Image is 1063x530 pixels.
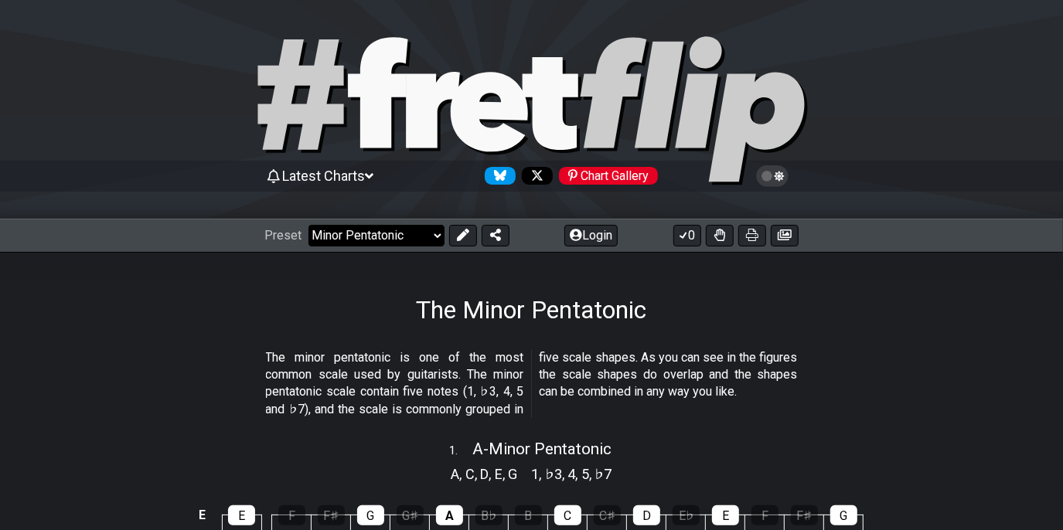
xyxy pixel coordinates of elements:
[738,225,766,246] button: Print
[465,464,475,484] span: C
[764,169,782,183] span: Toggle light / dark theme
[475,505,503,525] div: B♭
[503,464,509,484] span: ,
[449,225,477,246] button: Edit Preset
[594,505,621,525] div: C♯
[559,167,658,185] div: Chart Gallery
[460,464,466,484] span: ,
[545,464,562,484] span: ♭3
[568,464,576,484] span: 4
[581,464,589,484] span: 5
[318,505,345,525] div: F♯
[357,505,384,525] div: G
[751,505,779,525] div: F
[451,464,460,484] span: A
[495,464,503,484] span: E
[712,505,739,525] div: E
[576,464,582,484] span: ,
[417,295,647,324] h1: The Minor Pentatonic
[397,505,424,525] div: G♯
[266,349,798,419] p: The minor pentatonic is one of the most common scale used by guitarists. The minor pentatonic sca...
[589,464,595,484] span: ,
[540,464,546,484] span: ,
[282,168,365,184] span: Latest Charts
[475,464,481,484] span: ,
[436,505,463,525] div: A
[633,505,660,525] div: D
[445,460,525,485] section: Scale pitch classes
[472,440,612,458] span: A - Minor Pentatonic
[791,505,818,525] div: F♯
[515,505,542,525] div: B
[228,505,255,525] div: E
[308,225,445,246] select: Preset
[489,464,496,484] span: ,
[481,464,489,484] span: D
[509,464,518,484] span: G
[553,167,658,185] a: #fretflip at Pinterest
[706,225,734,246] button: Toggle Dexterity for all fretkits
[479,167,516,185] a: Follow #fretflip at Bluesky
[525,460,619,485] section: Scale pitch classes
[532,464,540,484] span: 1
[449,443,472,460] span: 1 .
[673,505,700,525] div: E♭
[830,505,857,525] div: G
[562,464,568,484] span: ,
[278,505,305,525] div: F
[265,228,302,243] span: Preset
[482,225,509,246] button: Share Preset
[554,505,581,525] div: C
[771,225,799,246] button: Create image
[595,464,612,484] span: ♭7
[673,225,701,246] button: 0
[564,225,618,246] button: Login
[516,167,553,185] a: Follow #fretflip at X
[193,502,212,529] td: E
